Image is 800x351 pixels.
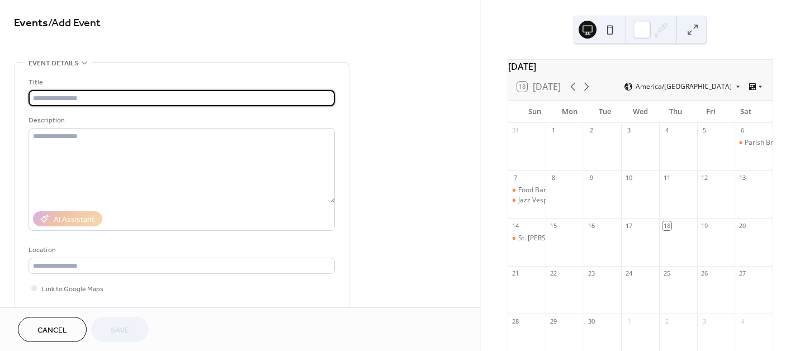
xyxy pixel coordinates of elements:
span: / Add Event [48,12,101,34]
div: 25 [662,269,671,278]
div: Food Bank Sunday [508,186,546,195]
div: 23 [587,269,595,278]
div: 9 [587,174,595,182]
div: 7 [512,174,520,182]
div: Location [29,244,333,256]
div: 4 [662,126,671,135]
div: 5 [700,126,709,135]
div: Parish Breakfast [735,138,773,148]
span: Link to Google Maps [42,283,103,295]
div: Jazz Vespers Goes to the Movies [508,196,546,205]
div: 10 [624,174,633,182]
div: Sun [517,101,552,123]
a: Events [14,12,48,34]
div: 21 [512,269,520,278]
div: 20 [738,221,746,230]
div: 11 [662,174,671,182]
div: 22 [549,269,557,278]
div: 30 [587,317,595,325]
div: 19 [700,221,709,230]
div: 3 [624,126,633,135]
div: Title [29,77,333,88]
div: 28 [512,317,520,325]
span: Event details [29,58,78,69]
div: Sat [728,101,764,123]
div: 26 [700,269,709,278]
span: America/[GEOGRAPHIC_DATA] [636,83,732,90]
div: Description [29,115,333,126]
div: 1 [549,126,557,135]
div: 27 [738,269,746,278]
div: Food Bank [DATE] [518,186,574,195]
div: 16 [587,221,595,230]
div: 14 [512,221,520,230]
div: St. John's Fare Forward into the Fall Season BBQ [508,234,546,243]
button: Cancel [18,317,87,342]
div: Fri [693,101,728,123]
div: 17 [624,221,633,230]
div: 12 [700,174,709,182]
div: 3 [700,317,709,325]
div: 24 [624,269,633,278]
div: [DATE] [508,60,773,73]
div: 1 [624,317,633,325]
div: Mon [552,101,588,123]
div: Tue [588,101,623,123]
div: 2 [662,317,671,325]
div: Parish Breakfast [745,138,796,148]
div: 8 [549,174,557,182]
div: 2 [587,126,595,135]
div: 13 [738,174,746,182]
div: Jazz Vespers Goes to the Movies [518,196,619,205]
span: Cancel [37,325,67,336]
div: 18 [662,221,671,230]
div: Thu [658,101,693,123]
div: St. [PERSON_NAME]'s Fare Forward into the Fall Season BBQ [518,234,706,243]
div: 4 [738,317,746,325]
div: 29 [549,317,557,325]
div: Wed [623,101,658,123]
div: 31 [512,126,520,135]
div: 15 [549,221,557,230]
div: 6 [738,126,746,135]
